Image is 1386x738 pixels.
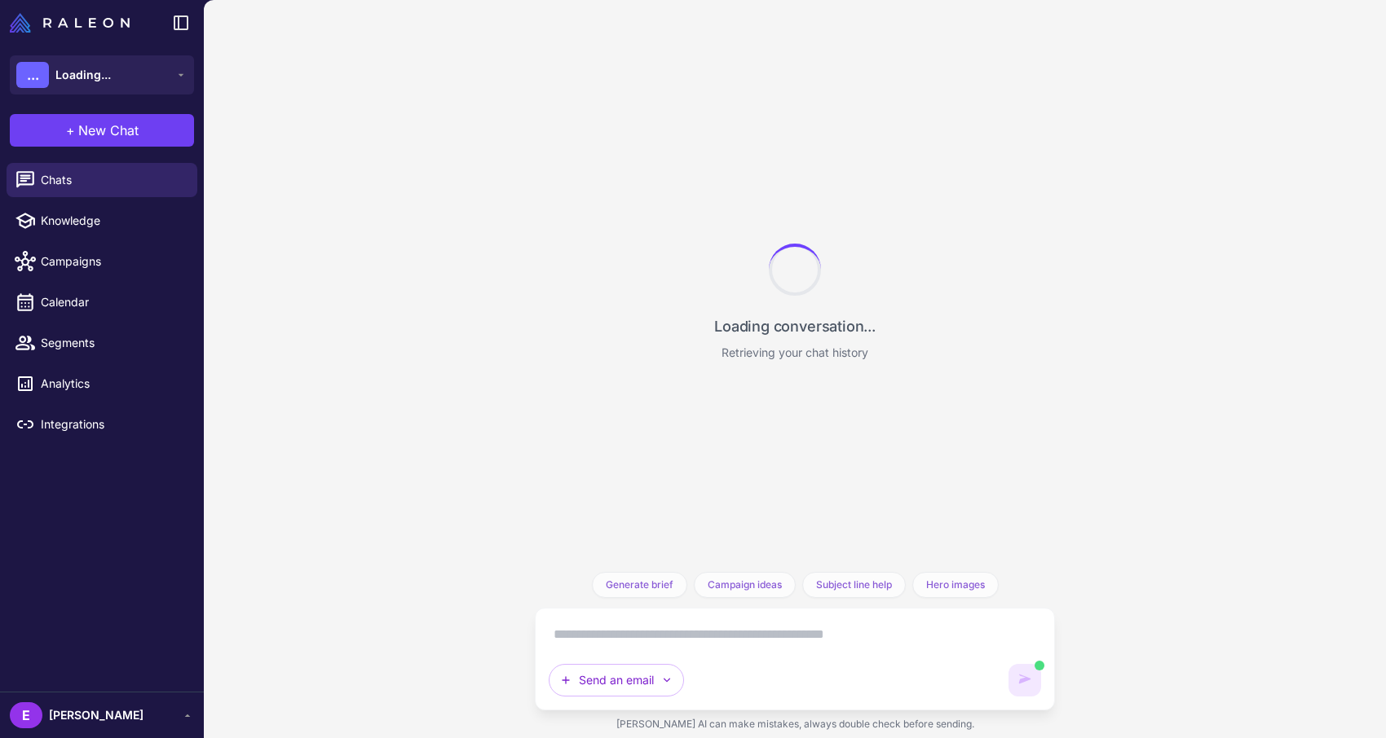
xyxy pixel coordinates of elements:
button: AI is generating content. You can keep typing but cannot send until it completes. [1009,664,1041,696]
span: New Chat [78,121,139,140]
span: Analytics [41,375,184,393]
a: Chats [7,163,197,197]
button: Hero images [912,572,999,598]
button: +New Chat [10,114,194,147]
span: Integrations [41,415,184,433]
span: Calendar [41,293,184,311]
span: Subject line help [816,578,892,592]
button: ...Loading... [10,55,194,94]
span: Chats [41,171,184,189]
span: Loading... [55,66,111,84]
span: [PERSON_NAME] [49,706,143,724]
button: Generate brief [592,572,687,598]
span: + [66,121,75,140]
p: Loading conversation... [714,315,876,337]
a: Segments [7,326,197,360]
span: Generate brief [606,578,673,592]
a: Campaigns [7,244,197,279]
div: ... [16,62,49,88]
button: Campaign ideas [694,572,796,598]
a: Integrations [7,407,197,441]
div: [PERSON_NAME] AI can make mistakes, always double check before sending. [535,710,1055,738]
span: Knowledge [41,212,184,230]
span: Segments [41,334,184,352]
button: Send an email [549,664,684,696]
span: AI is generating content. You can still type but cannot send yet. [1035,661,1044,670]
a: Calendar [7,285,197,319]
span: Campaign ideas [708,578,782,592]
span: Hero images [926,578,985,592]
a: Knowledge [7,204,197,238]
span: Campaigns [41,253,184,270]
img: Raleon Logo [10,13,130,33]
button: Subject line help [802,572,906,598]
a: Analytics [7,367,197,401]
div: E [10,702,42,728]
p: Retrieving your chat history [722,344,868,362]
